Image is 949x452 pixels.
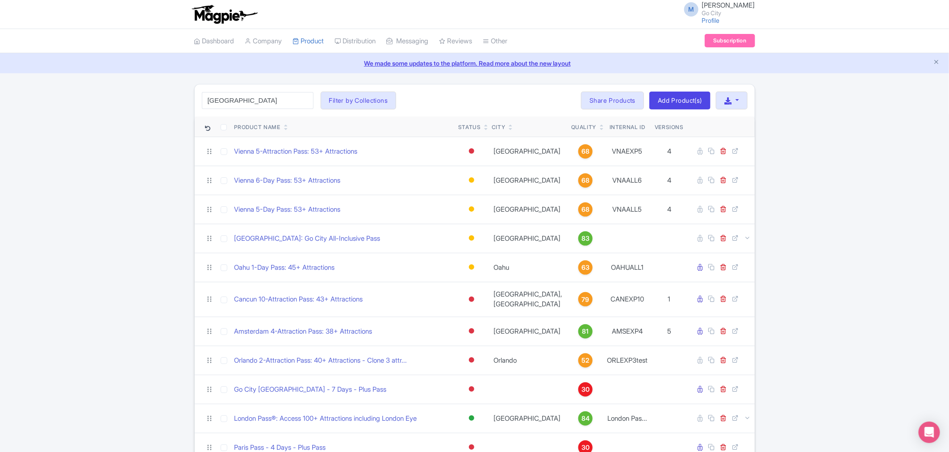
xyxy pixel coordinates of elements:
[679,2,755,16] a: M [PERSON_NAME] Go City
[488,346,568,375] td: Orlando
[488,317,568,346] td: [GEOGRAPHIC_DATA]
[492,123,505,131] div: City
[467,174,476,187] div: Building
[581,414,589,423] span: 84
[194,29,234,54] a: Dashboard
[488,166,568,195] td: [GEOGRAPHIC_DATA]
[603,195,651,224] td: VNAALL5
[488,404,568,433] td: [GEOGRAPHIC_DATA]
[649,92,711,109] a: Add Product(s)
[234,294,363,305] a: Cancun 10-Attraction Pass: 43+ Attractions
[488,195,568,224] td: [GEOGRAPHIC_DATA]
[571,353,600,368] a: 52
[234,205,341,215] a: Vienna 5-Day Pass: 53+ Attractions
[667,327,671,335] span: 5
[603,117,651,137] th: Internal ID
[571,411,600,426] a: 84
[234,414,417,424] a: London Pass®: Access 100+ Attractions including London Eye
[245,29,282,54] a: Company
[467,145,476,158] div: Inactive
[667,176,671,184] span: 4
[702,1,755,9] span: [PERSON_NAME]
[387,29,429,54] a: Messaging
[467,232,476,245] div: Building
[603,282,651,317] td: CANEXP10
[190,4,259,24] img: logo-ab69f6fb50320c5b225c76a69d11143b.png
[571,231,600,246] a: 83
[488,282,568,317] td: [GEOGRAPHIC_DATA], [GEOGRAPHIC_DATA]
[571,382,600,397] a: 30
[335,29,376,54] a: Distribution
[321,92,397,109] button: Filter by Collections
[439,29,472,54] a: Reviews
[467,261,476,274] div: Building
[488,253,568,282] td: Oahu
[234,234,380,244] a: [GEOGRAPHIC_DATA]: Go City All-Inclusive Pass
[667,147,671,155] span: 4
[467,325,476,338] div: Inactive
[603,346,651,375] td: ORLEXP3test
[705,34,755,47] a: Subscription
[603,166,651,195] td: VNAALL6
[571,260,600,275] a: 63
[581,176,589,185] span: 68
[603,253,651,282] td: OAHUALL1
[234,123,280,131] div: Product Name
[684,2,698,17] span: M
[571,173,600,188] a: 68
[234,356,407,366] a: Orlando 2-Attraction Pass: 40+ Attractions - Clone 3 attr...
[571,324,600,339] a: 81
[234,326,372,337] a: Amsterdam 4-Attraction Pass: 38+ Attractions
[202,92,314,109] input: Search product name, city, or interal id
[702,17,720,24] a: Profile
[651,117,687,137] th: Versions
[582,326,589,336] span: 81
[668,295,671,303] span: 1
[467,293,476,306] div: Inactive
[581,92,644,109] a: Share Products
[234,176,341,186] a: Vienna 6-Day Pass: 53+ Attractions
[919,422,940,443] div: Open Intercom Messenger
[933,58,940,68] button: Close announcement
[603,137,651,166] td: VNAEXP5
[488,137,568,166] td: [GEOGRAPHIC_DATA]
[234,263,335,273] a: Oahu 1-Day Pass: 45+ Attractions
[702,10,755,16] small: Go City
[488,224,568,253] td: [GEOGRAPHIC_DATA]
[667,205,671,213] span: 4
[5,59,944,68] a: We made some updates to the platform. Read more about the new layout
[582,295,589,305] span: 79
[581,205,589,214] span: 68
[293,29,324,54] a: Product
[234,385,387,395] a: Go City [GEOGRAPHIC_DATA] - 7 Days - Plus Pass
[467,203,476,216] div: Building
[581,356,589,365] span: 52
[581,263,589,272] span: 63
[467,383,476,396] div: Inactive
[571,144,600,159] a: 68
[234,146,358,157] a: Vienna 5-Attraction Pass: 53+ Attractions
[458,123,481,131] div: Status
[581,146,589,156] span: 68
[571,123,596,131] div: Quality
[571,292,600,306] a: 79
[483,29,508,54] a: Other
[571,202,600,217] a: 68
[581,385,589,394] span: 30
[581,234,589,243] span: 83
[603,404,651,433] td: London Pas...
[603,317,651,346] td: AMSEXP4
[467,412,476,425] div: Active
[467,354,476,367] div: Inactive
